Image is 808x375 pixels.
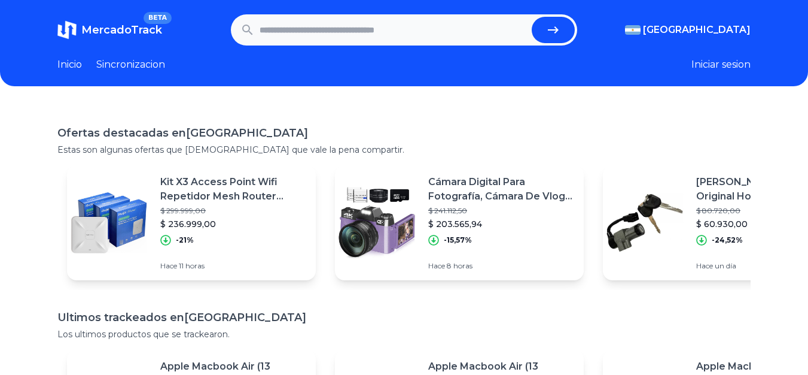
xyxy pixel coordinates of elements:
[691,58,751,72] button: Iniciar sesion
[57,125,751,141] h1: Ofertas destacadas en [GEOGRAPHIC_DATA]
[603,181,687,265] img: Featured image
[57,328,751,340] p: Los ultimos productos que se trackearon.
[67,165,316,280] a: Featured imageKit X3 Access Point Wifi Repetidor Mesh Router Extender [PERSON_NAME]$ 299.999,00$ ...
[176,235,194,245] p: -21%
[81,23,162,37] span: MercadoTrack
[428,206,574,216] p: $ 241.112,50
[160,206,306,216] p: $ 299.999,00
[643,23,751,37] span: [GEOGRAPHIC_DATA]
[57,309,751,326] h1: Ultimos trackeados en [GEOGRAPHIC_DATA]
[428,218,574,230] p: $ 203.565,94
[67,181,151,265] img: Featured image
[428,261,574,271] p: Hace 8 horas
[625,25,641,35] img: Argentina
[712,235,743,245] p: -24,52%
[57,144,751,156] p: Estas son algunas ofertas que [DEMOGRAPHIC_DATA] que vale la pena compartir.
[335,165,584,280] a: Featured imageCámara Digital Para Fotografía, Cámara De Vlog 4k 48mp F...$ 241.112,50$ 203.565,94...
[335,181,419,265] img: Featured image
[57,20,77,40] img: MercadoTrack
[96,58,165,72] a: Sincronizacion
[160,218,306,230] p: $ 236.999,00
[57,20,162,40] a: MercadoTrackBETA
[428,175,574,204] p: Cámara Digital Para Fotografía, Cámara De Vlog 4k 48mp F...
[57,58,82,72] a: Inicio
[160,261,306,271] p: Hace 11 horas
[444,235,472,245] p: -15,57%
[144,12,172,24] span: BETA
[625,23,751,37] button: [GEOGRAPHIC_DATA]
[160,175,306,204] p: Kit X3 Access Point Wifi Repetidor Mesh Router Extender [PERSON_NAME]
